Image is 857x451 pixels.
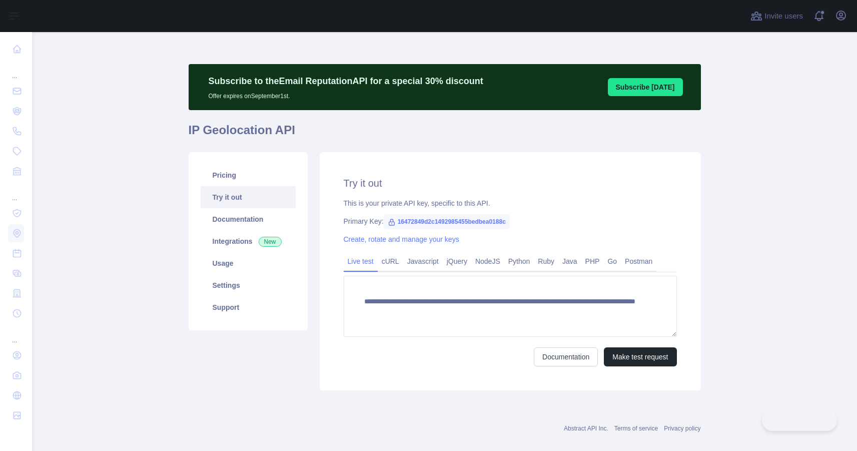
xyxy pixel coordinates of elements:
a: Go [603,253,621,269]
a: Python [504,253,534,269]
button: Subscribe [DATE] [608,78,683,96]
button: Invite users [748,8,805,24]
a: Documentation [534,347,598,366]
a: Support [201,296,296,318]
div: Primary Key: [344,216,677,226]
a: cURL [378,253,403,269]
p: Offer expires on September 1st. [209,88,483,100]
a: Abstract API Inc. [564,425,608,432]
a: Usage [201,252,296,274]
a: Terms of service [614,425,658,432]
a: Settings [201,274,296,296]
a: PHP [581,253,604,269]
a: Documentation [201,208,296,230]
div: ... [8,60,24,80]
a: Pricing [201,164,296,186]
a: Privacy policy [664,425,700,432]
a: Java [558,253,581,269]
div: ... [8,182,24,202]
button: Make test request [604,347,676,366]
a: Try it out [201,186,296,208]
span: Invite users [764,11,803,22]
span: New [259,237,282,247]
a: Javascript [403,253,443,269]
iframe: Toggle Customer Support [762,410,837,431]
p: Subscribe to the Email Reputation API for a special 30 % discount [209,74,483,88]
div: This is your private API key, specific to this API. [344,198,677,208]
a: Integrations New [201,230,296,252]
a: NodeJS [471,253,504,269]
span: 16472849d2c1492985455bedbea0188c [384,214,510,229]
div: ... [8,324,24,344]
a: Create, rotate and manage your keys [344,235,459,243]
h1: IP Geolocation API [189,122,701,146]
a: jQuery [443,253,471,269]
a: Postman [621,253,656,269]
a: Live test [344,253,378,269]
h2: Try it out [344,176,677,190]
a: Ruby [534,253,558,269]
